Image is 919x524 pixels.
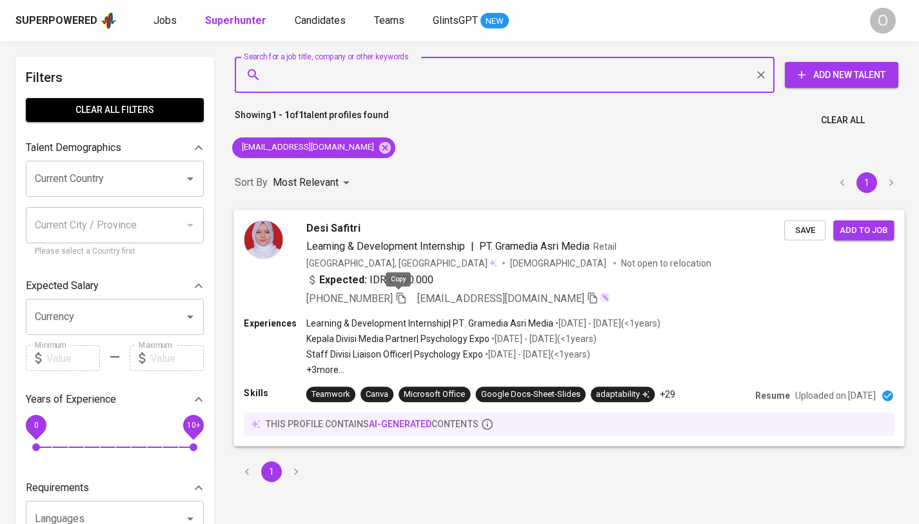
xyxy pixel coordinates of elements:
[153,14,177,26] span: Jobs
[266,418,479,430] p: this profile contains contents
[26,135,204,161] div: Talent Demographics
[840,223,887,237] span: Add to job
[272,110,290,120] b: 1 - 1
[273,175,339,190] p: Most Relevant
[261,461,282,482] button: page 1
[235,210,904,446] a: Desi SafitriLearning & Development Internship|PT. Gramedia Asri MediaRetail[GEOGRAPHIC_DATA], [GE...
[26,387,204,412] div: Years of Experience
[295,14,346,26] span: Candidates
[553,316,660,329] p: • [DATE] - [DATE] ( <1 years )
[374,14,404,26] span: Teams
[404,388,465,401] div: Microsoft Office
[306,292,393,304] span: [PHONE_NUMBER]
[26,140,121,156] p: Talent Demographics
[46,345,100,371] input: Value
[417,292,584,304] span: [EMAIL_ADDRESS][DOMAIN_NAME]
[181,308,199,326] button: Open
[232,141,382,154] span: [EMAIL_ADDRESS][DOMAIN_NAME]
[181,170,199,188] button: Open
[15,14,97,28] div: Superpowered
[306,332,489,345] p: Kepala Divisi Media Partner | Psychology Expo
[100,11,117,30] img: app logo
[26,67,204,88] h6: Filters
[621,256,711,269] p: Not open to relocation
[596,388,649,401] div: adaptability
[870,8,896,34] div: O
[471,238,474,254] span: |
[374,13,407,29] a: Teams
[244,387,306,399] p: Skills
[306,272,434,287] div: IDR 6.000.000
[481,388,580,401] div: Google Docs-Sheet-Slides
[235,461,308,482] nav: pagination navigation
[186,421,200,430] span: 10+
[821,112,865,128] span: Clear All
[830,172,904,193] nav: pagination navigation
[205,14,266,26] b: Superhunter
[816,108,870,132] button: Clear All
[235,108,389,132] p: Showing of talent profiles found
[752,66,770,84] button: Clear
[480,15,509,28] span: NEW
[306,220,361,236] span: Desi Safitri
[295,13,348,29] a: Candidates
[510,256,608,269] span: [DEMOGRAPHIC_DATA]
[319,272,367,287] b: Expected:
[306,316,553,329] p: Learning & Development Internship | PT. Gramedia Asri Media
[366,388,388,401] div: Canva
[755,389,790,402] p: Resume
[784,220,825,240] button: Save
[433,14,478,26] span: GlintsGPT
[35,245,195,258] p: Please select a Country first
[26,392,116,407] p: Years of Experience
[833,220,894,240] button: Add to job
[26,278,99,294] p: Expected Salary
[26,480,89,496] p: Requirements
[150,345,204,371] input: Value
[856,172,877,193] button: page 1
[244,220,282,259] img: a765631002e347b242ffff094557270a.jpg
[306,239,466,252] span: Learning & Development Internship
[660,388,675,401] p: +29
[34,421,38,430] span: 0
[795,389,876,402] p: Uploaded on [DATE]
[483,348,590,361] p: • [DATE] - [DATE] ( <1 years )
[26,273,204,299] div: Expected Salary
[489,332,597,345] p: • [DATE] - [DATE] ( <1 years )
[369,419,431,429] span: AI-generated
[306,348,483,361] p: Staff Divisi Liaison Officer | Psychology Expo
[791,223,819,237] span: Save
[26,98,204,122] button: Clear All filters
[273,171,354,195] div: Most Relevant
[306,256,497,269] div: [GEOGRAPHIC_DATA], [GEOGRAPHIC_DATA]
[433,13,509,29] a: GlintsGPT NEW
[36,102,193,118] span: Clear All filters
[244,316,306,329] p: Experiences
[593,241,617,251] span: Retail
[479,239,590,252] span: PT. Gramedia Asri Media
[15,11,117,30] a: Superpoweredapp logo
[235,175,268,190] p: Sort By
[26,475,204,501] div: Requirements
[311,388,350,401] div: Teamwork
[795,67,888,83] span: Add New Talent
[232,137,395,158] div: [EMAIL_ADDRESS][DOMAIN_NAME]
[600,292,610,302] img: magic_wand.svg
[205,13,269,29] a: Superhunter
[306,363,661,376] p: +3 more ...
[299,110,304,120] b: 1
[785,62,898,88] button: Add New Talent
[153,13,179,29] a: Jobs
